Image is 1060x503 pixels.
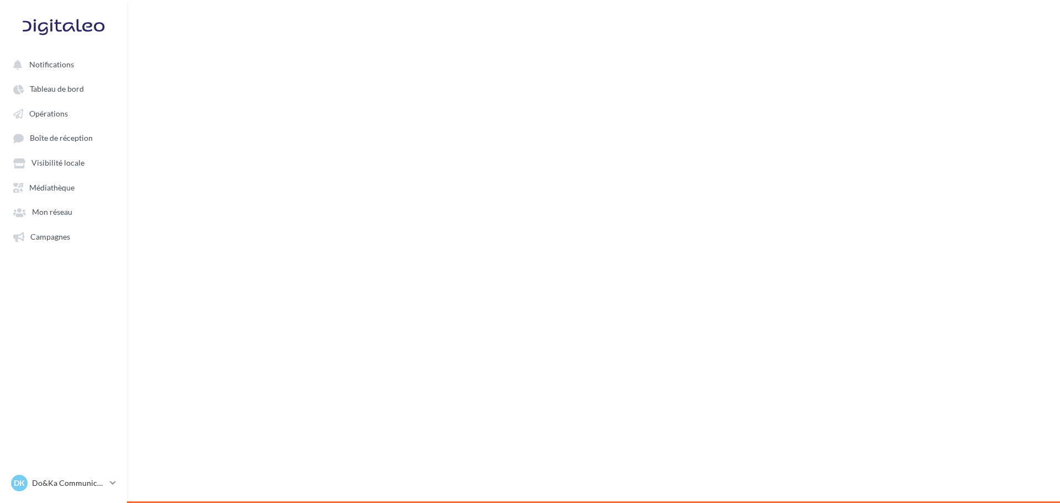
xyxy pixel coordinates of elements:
[29,109,68,118] span: Opérations
[7,226,120,246] a: Campagnes
[7,202,120,221] a: Mon réseau
[30,232,70,241] span: Campagnes
[32,208,72,217] span: Mon réseau
[29,60,74,69] span: Notifications
[31,158,84,168] span: Visibilité locale
[7,54,116,74] button: Notifications
[7,103,120,123] a: Opérations
[29,183,75,192] span: Médiathèque
[14,478,25,489] span: DK
[32,478,105,489] p: Do&Ka Communication
[30,84,84,94] span: Tableau de bord
[7,177,120,197] a: Médiathèque
[7,78,120,98] a: Tableau de bord
[30,134,93,143] span: Boîte de réception
[9,473,118,494] a: DK Do&Ka Communication
[7,152,120,172] a: Visibilité locale
[7,128,120,148] a: Boîte de réception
